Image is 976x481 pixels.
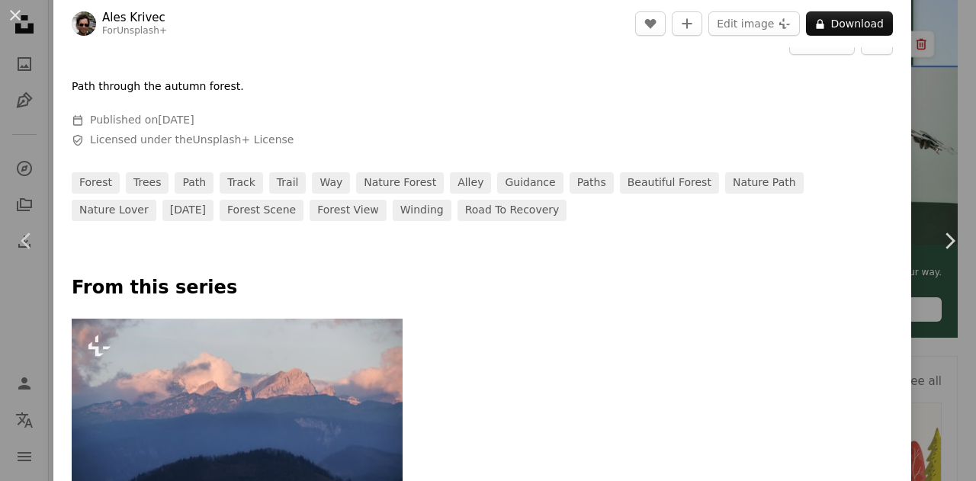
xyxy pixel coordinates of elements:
button: Add to Collection [672,11,702,36]
time: November 11, 2022 at 1:06:42 AM PST [158,114,194,126]
a: track [220,172,263,194]
a: a view of a mountain range with clouds in the sky [72,417,403,431]
a: trail [269,172,307,194]
a: road to recovery [457,200,567,221]
a: [DATE] [162,200,213,221]
div: For [102,25,167,37]
p: From this series [72,276,893,300]
a: guidance [497,172,563,194]
a: way [312,172,350,194]
a: nature lover [72,200,156,221]
a: alley [450,172,491,194]
img: Go to Ales Krivec's profile [72,11,96,36]
a: Unsplash+ License [193,133,294,146]
span: Licensed under the [90,133,294,148]
a: forest view [310,200,387,221]
span: Published on [90,114,194,126]
p: Path through the autumn forest. [72,79,244,95]
a: path [175,172,213,194]
a: paths [570,172,614,194]
button: Download [806,11,893,36]
a: Unsplash+ [117,25,167,36]
a: trees [126,172,169,194]
a: forest [72,172,120,194]
button: Like [635,11,666,36]
a: nature path [725,172,804,194]
a: nature forest [356,172,444,194]
a: beautiful forest [620,172,719,194]
a: winding [393,200,451,221]
a: forest scene [220,200,303,221]
button: Edit image [708,11,800,36]
a: Ales Krivec [102,10,167,25]
a: Next [923,168,976,314]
